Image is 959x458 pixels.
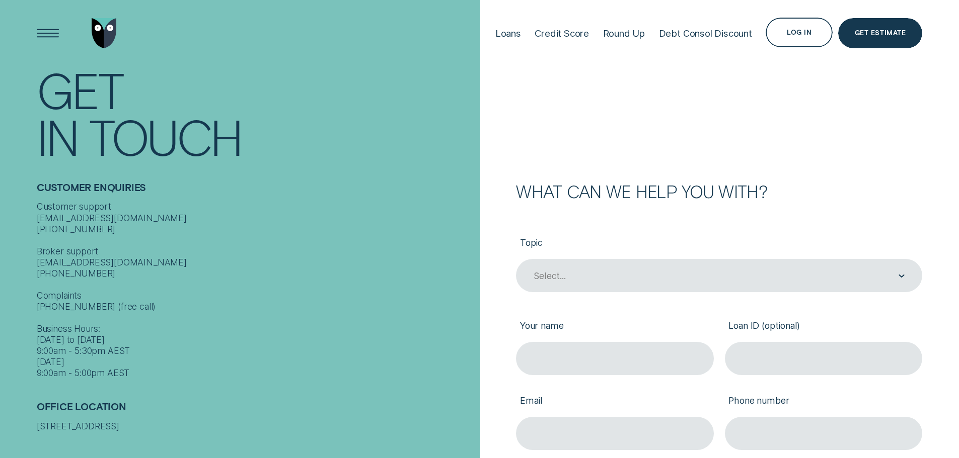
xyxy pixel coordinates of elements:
div: Customer support [EMAIL_ADDRESS][DOMAIN_NAME] [PHONE_NUMBER] Broker support [EMAIL_ADDRESS][DOMAI... [37,201,474,379]
div: Credit Score [535,28,589,39]
h2: Customer Enquiries [37,181,474,202]
div: Round Up [603,28,645,39]
div: Loans [495,28,521,39]
label: Your name [516,311,713,342]
img: Wisr [92,18,117,48]
button: Log in [766,18,832,48]
a: Get Estimate [838,18,922,48]
label: Email [516,386,713,417]
div: [STREET_ADDRESS] [37,421,474,432]
button: Open Menu [33,18,63,48]
div: Debt Consol Discount [659,28,752,39]
h2: Office Location [37,401,474,421]
h1: Get In Touch [37,66,474,159]
div: Select... [534,270,565,282]
label: Topic [516,228,922,259]
label: Phone number [725,386,922,417]
label: Loan ID (optional) [725,311,922,342]
h2: What can we help you with? [516,183,922,200]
